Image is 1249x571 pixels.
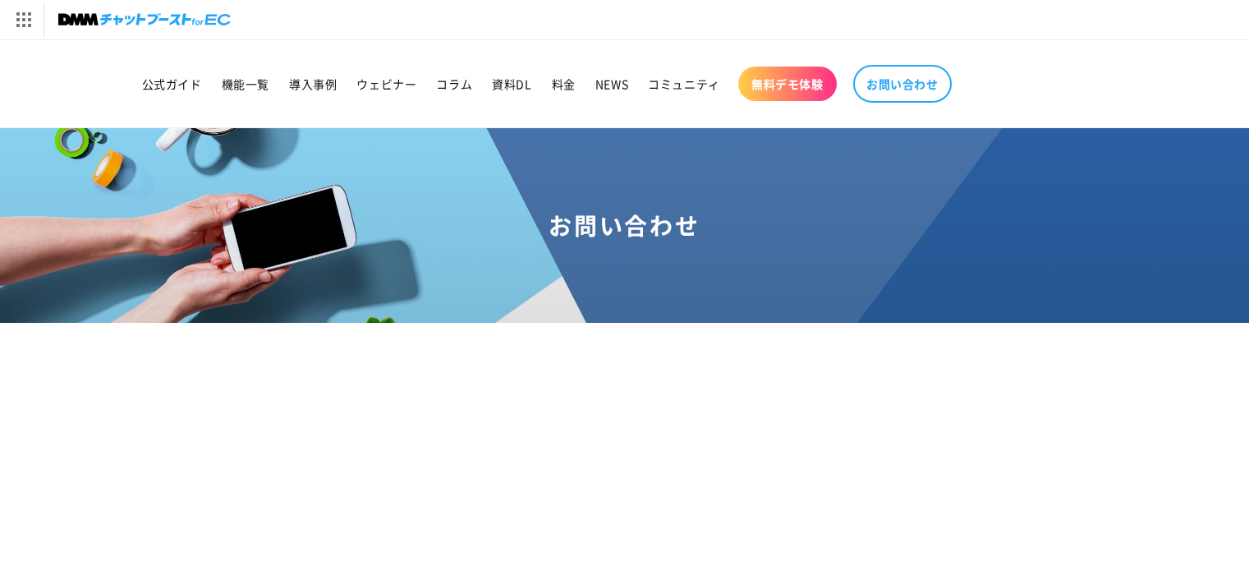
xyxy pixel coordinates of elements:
[356,76,416,91] span: ウェビナー
[222,76,269,91] span: 機能一覧
[638,67,730,101] a: コミュニティ
[751,76,824,91] span: 無料デモ体験
[20,210,1229,240] h1: お問い合わせ
[2,2,44,37] img: サービス
[279,67,347,101] a: 導入事例
[866,76,939,91] span: お問い合わせ
[648,76,720,91] span: コミュニティ
[552,76,576,91] span: 料金
[738,67,837,101] a: 無料デモ体験
[492,76,531,91] span: 資料DL
[426,67,482,101] a: コラム
[142,76,202,91] span: 公式ガイド
[212,67,279,101] a: 機能一覧
[595,76,628,91] span: NEWS
[585,67,638,101] a: NEWS
[482,67,541,101] a: 資料DL
[853,65,952,103] a: お問い合わせ
[132,67,212,101] a: 公式ガイド
[436,76,472,91] span: コラム
[58,8,231,31] img: チャットブーストforEC
[347,67,426,101] a: ウェビナー
[289,76,337,91] span: 導入事例
[542,67,585,101] a: 料金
